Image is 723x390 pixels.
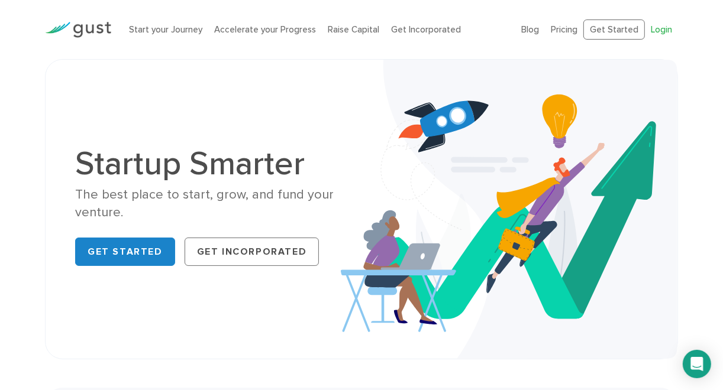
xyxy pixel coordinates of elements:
[185,238,319,266] a: Get Incorporated
[583,19,645,40] a: Get Started
[75,186,353,221] div: The best place to start, grow, and fund your venture.
[526,262,723,390] iframe: Chat Widget
[551,24,577,35] a: Pricing
[521,24,539,35] a: Blog
[391,24,461,35] a: Get Incorporated
[75,147,353,180] h1: Startup Smarter
[651,24,672,35] a: Login
[328,24,379,35] a: Raise Capital
[75,238,175,266] a: Get Started
[45,22,111,38] img: Gust Logo
[214,24,316,35] a: Accelerate your Progress
[341,60,677,359] img: Startup Smarter Hero
[129,24,202,35] a: Start your Journey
